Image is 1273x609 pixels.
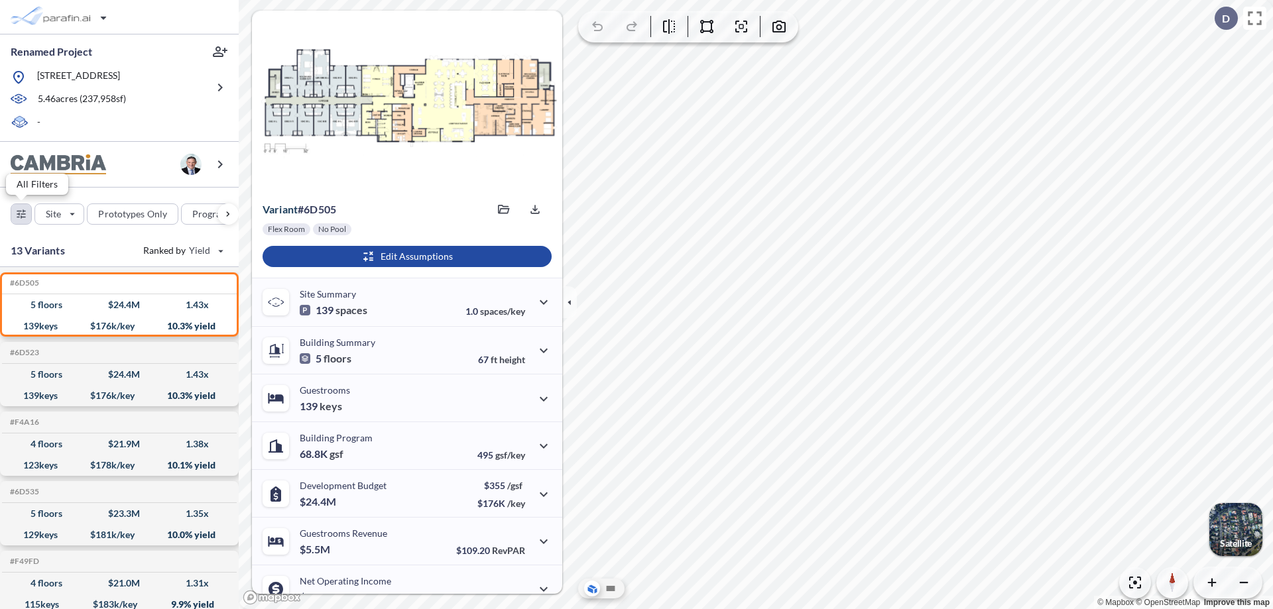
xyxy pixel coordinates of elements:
p: D [1222,13,1230,25]
p: $24.4M [300,495,338,508]
p: 495 [477,449,525,461]
img: BrandImage [11,154,106,175]
p: 13 Variants [11,243,65,258]
span: /key [507,498,525,509]
p: 139 [300,304,367,317]
span: ft [491,354,497,365]
img: Switcher Image [1209,503,1262,556]
span: RevPAR [492,545,525,556]
p: 68.8K [300,447,343,461]
h5: Click to copy the code [7,278,39,288]
p: Renamed Project [11,44,92,59]
span: keys [320,400,342,413]
a: OpenStreetMap [1136,598,1200,607]
span: /gsf [507,480,522,491]
p: $355 [477,480,525,491]
button: Site Plan [603,581,619,596]
p: $109.20 [456,545,525,556]
span: Yield [189,244,211,257]
p: Flex Room [268,224,305,235]
h5: Click to copy the code [7,417,39,427]
p: No Pool [318,224,346,235]
p: - [37,115,40,131]
h5: Click to copy the code [7,487,39,496]
p: Guestrooms [300,384,350,396]
span: spaces/key [480,305,525,317]
span: margin [496,592,525,604]
button: Ranked by Yield [133,240,232,261]
p: Site [46,207,61,221]
span: floors [324,352,351,365]
p: 1.0 [465,305,525,317]
p: Prototypes Only [98,207,167,221]
button: Switcher ImageSatellite [1209,503,1262,556]
span: spaces [335,304,367,317]
button: Prototypes Only [87,203,178,225]
button: Edit Assumptions [263,246,552,267]
span: Variant [263,203,298,215]
img: user logo [180,154,202,175]
p: Net Operating Income [300,575,391,586]
p: 5.46 acres ( 237,958 sf) [38,92,126,107]
p: Guestrooms Revenue [300,527,387,539]
p: Building Summary [300,337,375,348]
p: $2.5M [300,590,332,604]
a: Mapbox [1097,598,1134,607]
span: gsf/key [495,449,525,461]
p: All Filters [17,179,58,190]
p: Site Summary [300,288,356,300]
p: Development Budget [300,480,387,491]
a: Mapbox homepage [243,590,301,605]
p: 45.0% [469,592,525,604]
p: 5 [300,352,351,365]
p: 67 [478,354,525,365]
h5: Click to copy the code [7,348,39,357]
p: # 6d505 [263,203,336,216]
p: $176K [477,498,525,509]
h5: Click to copy the code [7,557,39,566]
p: Building Program [300,432,373,443]
span: height [499,354,525,365]
span: gsf [330,447,343,461]
button: Program [181,203,253,225]
p: 139 [300,400,342,413]
button: Aerial View [584,581,600,596]
a: Improve this map [1204,598,1270,607]
p: Satellite [1220,538,1252,549]
button: Site [34,203,84,225]
p: Edit Assumptions [381,250,453,263]
p: $5.5M [300,543,332,556]
p: [STREET_ADDRESS] [37,69,120,85]
p: Program [192,207,229,221]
